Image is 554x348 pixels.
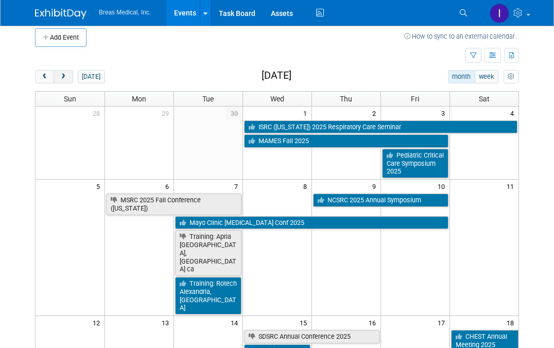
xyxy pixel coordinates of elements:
h2: [DATE] [262,70,291,81]
span: Sun [64,95,76,103]
span: 2 [371,107,380,119]
a: ISRC ([US_STATE]) 2025 Respiratory Care Seminar [244,120,518,134]
span: Tue [202,95,214,103]
span: 9 [371,180,380,193]
span: 5 [95,180,105,193]
span: 7 [233,180,243,193]
span: Fri [411,95,419,103]
span: 10 [437,180,449,193]
span: 4 [509,107,518,119]
a: Training: Rotech Alexandria, [GEOGRAPHIC_DATA] [175,277,241,315]
span: 30 [226,107,243,119]
span: 13 [161,316,174,329]
a: NCSRC 2025 Annual Symposium [313,194,448,207]
button: month [448,70,475,83]
a: SDSRC Annual Conference 2025 [244,330,379,343]
span: 11 [506,180,518,193]
span: 17 [437,316,449,329]
a: Mayo Clinic [MEDICAL_DATA] Conf 2025 [175,216,448,230]
a: Pediatric Critical Care Symposium 2025 [382,149,448,178]
span: 8 [302,180,311,193]
span: Wed [270,95,284,103]
span: 6 [164,180,174,193]
i: Personalize Calendar [508,74,514,80]
span: 18 [506,316,518,329]
button: prev [35,70,54,83]
span: 3 [440,107,449,119]
a: Training: Apria [GEOGRAPHIC_DATA], [GEOGRAPHIC_DATA] ca [175,230,241,276]
img: Inga Dolezar [490,4,509,23]
span: 28 [92,107,105,119]
span: 29 [161,107,174,119]
span: Thu [340,95,352,103]
a: MSRC 2025 Fall Conference ([US_STATE]) [106,194,241,215]
a: How to sync to an external calendar... [404,32,519,40]
button: Add Event [35,28,86,47]
span: Sat [479,95,490,103]
span: 15 [299,316,311,329]
a: MAMES Fall 2025 [244,134,448,148]
span: 12 [92,316,105,329]
span: Breas Medical, Inc. [99,9,151,16]
button: [DATE] [78,70,105,83]
button: next [54,70,73,83]
button: myCustomButton [504,70,519,83]
span: 14 [230,316,243,329]
span: Mon [132,95,146,103]
span: 1 [302,107,311,119]
span: 16 [368,316,380,329]
img: ExhibitDay [35,9,86,19]
button: week [475,70,498,83]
